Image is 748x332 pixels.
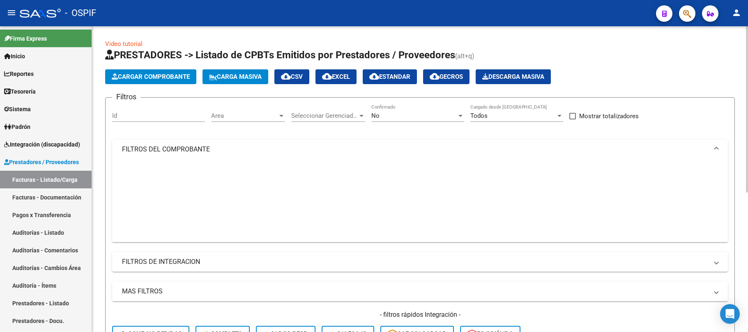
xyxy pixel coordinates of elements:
mat-icon: person [732,8,741,18]
mat-icon: cloud_download [281,71,291,81]
span: Inicio [4,52,25,61]
span: Todos [470,112,488,119]
span: Seleccionar Gerenciador [291,112,358,119]
button: EXCEL [315,69,357,84]
span: Cargar Comprobante [112,73,190,80]
mat-expansion-panel-header: FILTROS DEL COMPROBANTE [112,140,728,159]
mat-icon: cloud_download [369,71,379,81]
button: Carga Masiva [203,69,268,84]
mat-icon: cloud_download [322,71,332,81]
mat-panel-title: FILTROS DEL COMPROBANTE [122,145,708,154]
div: Open Intercom Messenger [720,304,740,324]
mat-panel-title: MAS FILTROS [122,287,708,296]
app-download-masive: Descarga masiva de comprobantes (adjuntos) [476,69,551,84]
h4: - filtros rápidos Integración - [112,310,728,319]
span: Padrón [4,122,30,131]
button: Gecros [423,69,470,84]
span: Sistema [4,105,31,114]
span: (alt+q) [455,52,474,60]
span: Tesorería [4,87,36,96]
span: Estandar [369,73,410,80]
mat-expansion-panel-header: FILTROS DE INTEGRACION [112,252,728,272]
span: PRESTADORES -> Listado de CPBTs Emitidos por Prestadores / Proveedores [105,49,455,61]
span: Prestadores / Proveedores [4,158,79,167]
span: - OSPIF [65,4,96,22]
span: EXCEL [322,73,350,80]
span: Descarga Masiva [482,73,544,80]
button: CSV [274,69,309,84]
span: No [371,112,380,119]
mat-panel-title: FILTROS DE INTEGRACION [122,257,708,266]
span: CSV [281,73,303,80]
span: Firma Express [4,34,47,43]
button: Estandar [363,69,417,84]
span: Area [211,112,278,119]
mat-icon: menu [7,8,16,18]
span: Integración (discapacidad) [4,140,80,149]
mat-expansion-panel-header: MAS FILTROS [112,282,728,301]
a: Video tutorial [105,40,143,48]
h3: Filtros [112,91,140,103]
span: Reportes [4,69,34,78]
mat-icon: cloud_download [430,71,440,81]
span: Gecros [430,73,463,80]
button: Descarga Masiva [476,69,551,84]
button: Cargar Comprobante [105,69,196,84]
span: Carga Masiva [209,73,262,80]
span: Mostrar totalizadores [579,111,639,121]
